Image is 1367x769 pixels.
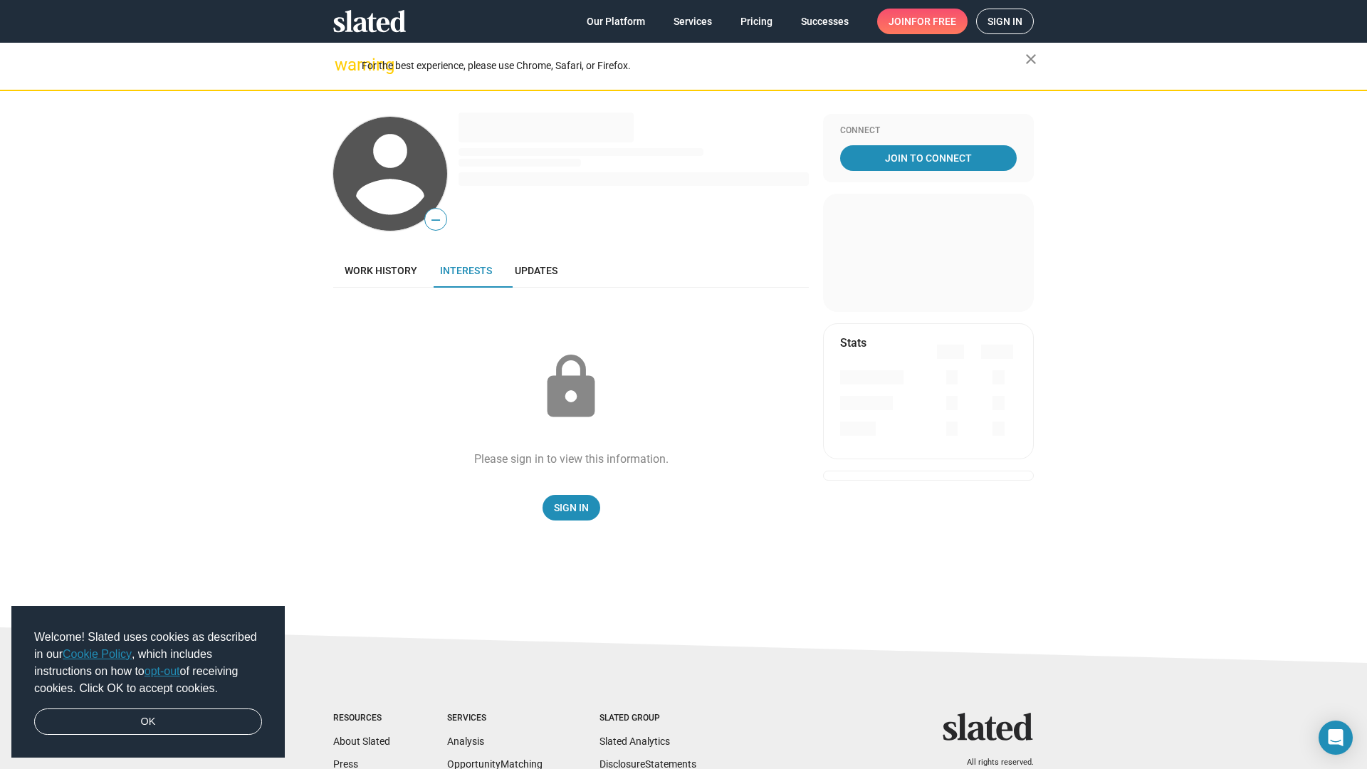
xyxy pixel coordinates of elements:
a: Pricing [729,9,784,34]
mat-icon: warning [335,56,352,73]
span: for free [911,9,956,34]
div: For the best experience, please use Chrome, Safari, or Firefox. [362,56,1025,75]
span: Sign In [554,495,589,520]
a: Slated Analytics [599,736,670,747]
span: Join [889,9,956,34]
span: Pricing [740,9,772,34]
span: Work history [345,265,417,276]
div: Please sign in to view this information. [474,451,669,466]
div: Connect [840,125,1017,137]
span: Services [674,9,712,34]
span: Join To Connect [843,145,1014,171]
mat-card-title: Stats [840,335,866,350]
span: Welcome! Slated uses cookies as described in our , which includes instructions on how to of recei... [34,629,262,697]
a: Updates [503,253,569,288]
a: dismiss cookie message [34,708,262,736]
a: Interests [429,253,503,288]
a: Services [662,9,723,34]
span: — [425,211,446,229]
a: Sign In [543,495,600,520]
a: Our Platform [575,9,656,34]
a: Work history [333,253,429,288]
a: About Slated [333,736,390,747]
div: Resources [333,713,390,724]
div: Slated Group [599,713,696,724]
a: Sign in [976,9,1034,34]
a: Join To Connect [840,145,1017,171]
span: Sign in [988,9,1022,33]
span: Interests [440,265,492,276]
a: opt-out [145,665,180,677]
a: Successes [790,9,860,34]
span: Successes [801,9,849,34]
mat-icon: close [1022,51,1039,68]
span: Our Platform [587,9,645,34]
a: Analysis [447,736,484,747]
mat-icon: lock [535,352,607,423]
div: Open Intercom Messenger [1319,721,1353,755]
div: Services [447,713,543,724]
span: Updates [515,265,557,276]
div: cookieconsent [11,606,285,758]
a: Cookie Policy [63,648,132,660]
a: Joinfor free [877,9,968,34]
